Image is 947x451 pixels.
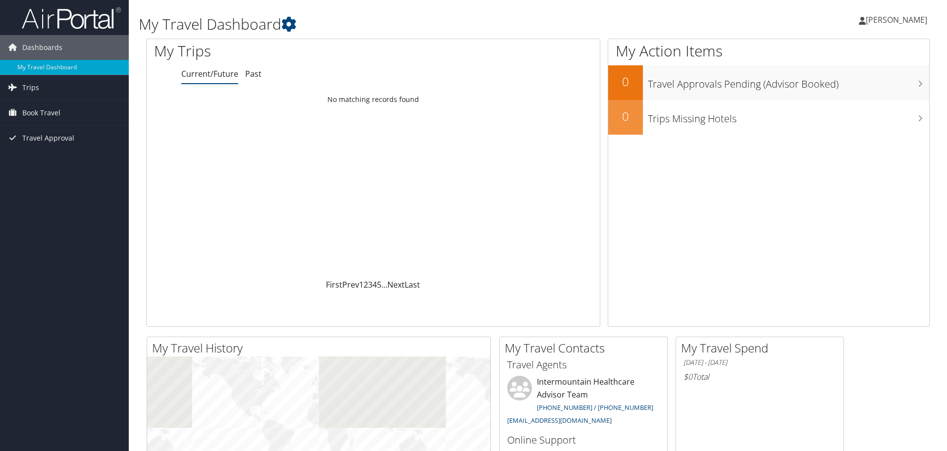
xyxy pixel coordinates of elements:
[507,433,660,447] h3: Online Support
[537,403,653,412] a: [PHONE_NUMBER] / [PHONE_NUMBER]
[364,279,368,290] a: 2
[154,41,404,61] h1: My Trips
[22,6,121,30] img: airportal-logo.png
[152,340,490,356] h2: My Travel History
[681,340,843,356] h2: My Travel Spend
[181,68,238,79] a: Current/Future
[22,35,62,60] span: Dashboards
[245,68,262,79] a: Past
[147,91,600,108] td: No matching records found
[608,108,643,125] h2: 0
[507,416,612,425] a: [EMAIL_ADDRESS][DOMAIN_NAME]
[359,279,364,290] a: 1
[22,126,74,150] span: Travel Approval
[326,279,342,290] a: First
[22,100,60,125] span: Book Travel
[381,279,387,290] span: …
[377,279,381,290] a: 5
[139,14,671,35] h1: My Travel Dashboard
[387,279,405,290] a: Next
[507,358,660,372] h3: Travel Agents
[608,65,929,100] a: 0Travel Approvals Pending (Advisor Booked)
[502,376,665,429] li: Intermountain Healthcare Advisor Team
[608,73,643,90] h2: 0
[405,279,420,290] a: Last
[684,371,836,382] h6: Total
[684,358,836,367] h6: [DATE] - [DATE]
[372,279,377,290] a: 4
[608,41,929,61] h1: My Action Items
[684,371,692,382] span: $0
[859,5,937,35] a: [PERSON_NAME]
[866,14,927,25] span: [PERSON_NAME]
[342,279,359,290] a: Prev
[648,72,929,91] h3: Travel Approvals Pending (Advisor Booked)
[22,75,39,100] span: Trips
[368,279,372,290] a: 3
[648,107,929,126] h3: Trips Missing Hotels
[608,100,929,135] a: 0Trips Missing Hotels
[505,340,667,356] h2: My Travel Contacts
